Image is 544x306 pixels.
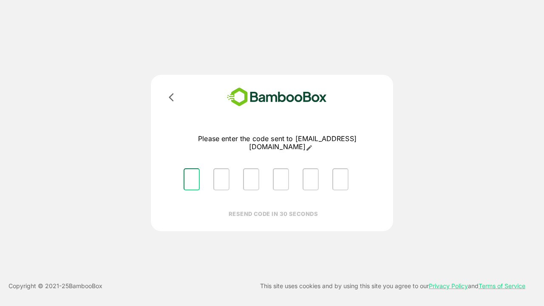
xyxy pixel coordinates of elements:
input: Please enter OTP character 3 [243,168,259,190]
input: Please enter OTP character 2 [213,168,229,190]
p: Copyright © 2021- 25 BambooBox [8,281,102,291]
input: Please enter OTP character 5 [303,168,319,190]
p: This site uses cookies and by using this site you agree to our and [260,281,525,291]
img: bamboobox [215,85,339,109]
input: Please enter OTP character 6 [332,168,348,190]
p: Please enter the code sent to [EMAIL_ADDRESS][DOMAIN_NAME] [177,135,378,151]
input: Please enter OTP character 4 [273,168,289,190]
input: Please enter OTP character 1 [184,168,200,190]
a: Privacy Policy [429,282,468,289]
a: Terms of Service [479,282,525,289]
